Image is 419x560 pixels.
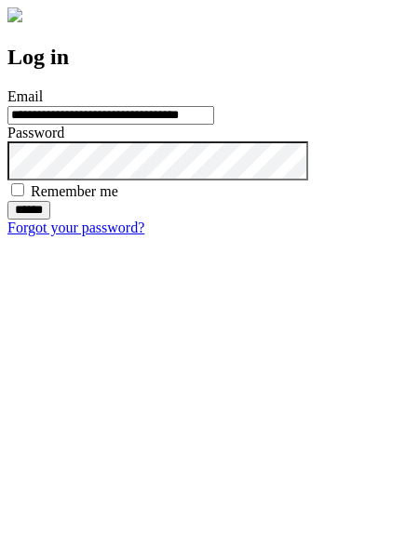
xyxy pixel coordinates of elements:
[31,183,118,199] label: Remember me
[7,125,64,140] label: Password
[7,220,144,235] a: Forgot your password?
[7,7,22,22] img: logo-4e3dc11c47720685a147b03b5a06dd966a58ff35d612b21f08c02c0306f2b779.png
[7,45,412,70] h2: Log in
[7,88,43,104] label: Email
